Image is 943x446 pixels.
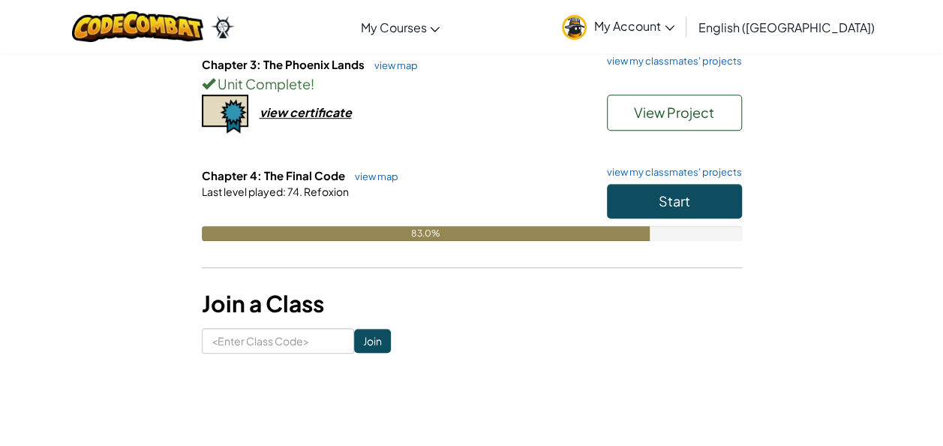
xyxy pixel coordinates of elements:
[599,56,742,66] a: view my classmates' projects
[607,184,742,218] button: Start
[202,226,650,241] div: 83.0%
[283,185,286,198] span: :
[554,3,682,50] a: My Account
[634,104,714,121] span: View Project
[691,7,882,47] a: English ([GEOGRAPHIC_DATA])
[367,59,418,71] a: view map
[202,57,367,71] span: Chapter 3: The Phoenix Lands
[607,95,742,131] button: View Project
[202,185,283,198] span: Last level played
[562,15,587,40] img: avatar
[347,170,398,182] a: view map
[311,75,314,92] span: !
[353,7,447,47] a: My Courses
[202,287,742,321] h3: Join a Class
[211,16,235,38] img: Ozaria
[599,167,742,177] a: view my classmates' projects
[202,95,248,134] img: certificate-icon.png
[698,20,875,35] span: English ([GEOGRAPHIC_DATA])
[594,18,674,34] span: My Account
[659,192,690,209] span: Start
[260,104,352,120] div: view certificate
[360,20,426,35] span: My Courses
[202,168,347,182] span: Chapter 4: The Final Code
[202,328,354,354] input: <Enter Class Code>
[302,185,349,198] span: Refoxion
[354,329,391,353] input: Join
[286,185,302,198] span: 74.
[202,104,352,120] a: view certificate
[72,11,203,42] img: CodeCombat logo
[215,75,311,92] span: Unit Complete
